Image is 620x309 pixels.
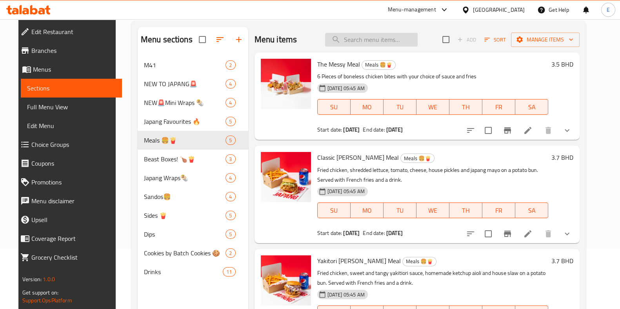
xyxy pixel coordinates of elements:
[21,98,122,116] a: Full Menu View
[485,101,512,113] span: FR
[144,211,226,220] span: Sides 🍟
[482,202,515,218] button: FR
[449,99,482,115] button: TH
[27,102,116,112] span: Full Menu View
[144,229,226,239] span: Dips
[31,159,116,168] span: Coupons
[403,257,436,266] span: Meals 🍔🍟
[343,228,360,238] b: [DATE]
[226,212,235,219] span: 5
[138,52,248,284] nav: Menu sections
[317,255,401,267] span: Yakitori [PERSON_NAME] Meal
[324,85,368,92] span: [DATE] 05:45 AM
[261,152,311,202] img: Classic Sando Meal
[144,154,226,164] span: Beast Boxes! 🍗🍟
[511,33,580,47] button: Manage items
[261,255,311,305] img: Yakitori Sando Meal
[562,229,572,239] svg: Show Choices
[138,262,248,281] div: Drinks11
[317,202,351,218] button: SU
[401,154,434,163] span: Meals 🍔🍟
[223,268,235,276] span: 11
[144,173,226,183] span: Japang Wraps🌯
[551,152,573,163] h6: 3.7 BHD
[416,202,449,218] button: WE
[317,99,351,115] button: SU
[144,267,223,276] div: Drinks
[473,5,525,14] div: [GEOGRAPHIC_DATA]
[138,56,248,74] div: M412
[539,224,558,243] button: delete
[388,5,436,14] div: Menu-management
[138,74,248,93] div: NEW TO JAPANG🚨4
[14,22,122,41] a: Edit Restaurant
[226,155,235,163] span: 3
[354,205,380,216] span: MO
[138,93,248,112] div: NEW🚨Mini Wraps 🌯4
[138,225,248,244] div: Dips5
[31,140,116,149] span: Choice Groups
[321,101,347,113] span: SU
[518,205,545,216] span: SA
[321,205,347,216] span: SU
[138,112,248,131] div: Japang Favourites 🔥5
[31,253,116,262] span: Grocery Checklist
[225,79,235,89] div: items
[325,33,418,47] input: search
[21,79,122,98] a: Sections
[225,154,235,164] div: items
[21,116,122,135] a: Edit Menu
[31,46,116,55] span: Branches
[138,244,248,262] div: Cookies by Batch Cookies 🍪2
[523,126,533,135] a: Edit menu item
[461,224,480,243] button: sort-choices
[144,248,226,258] div: Cookies by Batch Cookies 🍪
[27,83,116,93] span: Sections
[225,173,235,183] div: items
[420,101,446,113] span: WE
[386,228,403,238] b: [DATE]
[453,205,479,216] span: TH
[138,168,248,187] div: Japang Wraps🌯4
[387,101,413,113] span: TU
[384,202,416,218] button: TU
[324,291,368,298] span: [DATE] 05:45 AM
[343,125,360,135] b: [DATE]
[317,58,360,70] span: The Messy Meal
[226,99,235,107] span: 4
[317,152,399,163] span: Classic [PERSON_NAME] Meal
[14,192,122,210] a: Menu disclaimer
[14,154,122,173] a: Coupons
[384,99,416,115] button: TU
[363,228,385,238] span: End date:
[454,34,479,46] span: Add item
[14,210,122,229] a: Upsell
[31,196,116,206] span: Menu disclaimer
[144,192,226,201] span: Sandos🍔
[144,117,226,126] span: Japang Favourites 🔥
[225,136,235,145] div: items
[31,234,116,243] span: Coverage Report
[400,154,435,163] div: Meals 🍔🍟
[225,248,235,258] div: items
[141,34,193,45] h2: Menu sections
[480,226,496,242] span: Select to update
[27,121,116,130] span: Edit Menu
[558,121,576,140] button: show more
[14,135,122,154] a: Choice Groups
[324,188,368,195] span: [DATE] 05:45 AM
[354,101,380,113] span: MO
[420,205,446,216] span: WE
[14,173,122,192] a: Promotions
[226,249,235,257] span: 2
[317,72,549,81] p: 6 Pieces of boneless chicken bites with your choice of sauce and fries
[480,122,496,139] span: Select to update
[144,136,226,145] span: Meals 🍔🍟
[14,248,122,267] a: Grocery Checklist
[351,99,384,115] button: MO
[551,59,573,70] h6: 3.5 BHD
